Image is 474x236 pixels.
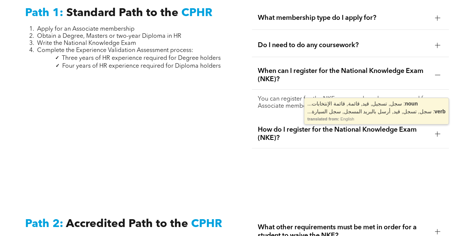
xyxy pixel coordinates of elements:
span: Three years of HR experience required for Degree holders [62,55,221,61]
span: CPHR [181,7,212,19]
span: Accredited Path to the [66,218,188,230]
span: Complete the Experience Validation Assessment process: [37,47,193,53]
p: You can register for the NKE once you have been approved for an Associate membership. [258,96,443,110]
span: Apply for an Associate membership [37,26,135,32]
span: What membership type do I apply for? [258,14,429,22]
span: Obtain a Degree, Masters or two-year Diploma in HR [37,33,181,39]
span: Path 2: [25,218,63,230]
span: Standard Path to the [66,7,178,19]
span: CPHR [191,218,222,230]
span: Path 1: [25,7,63,19]
span: Four years of HR experience required for Diploma holders [62,63,221,69]
span: Do I need to do any coursework? [258,41,429,49]
span: Write the National Knowledge Exam [37,40,136,46]
span: How do I register for the National Knowledge Exam (NKE)? [258,126,429,142]
span: When can I register for the National Knowledge Exam (NKE)? [258,67,429,83]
